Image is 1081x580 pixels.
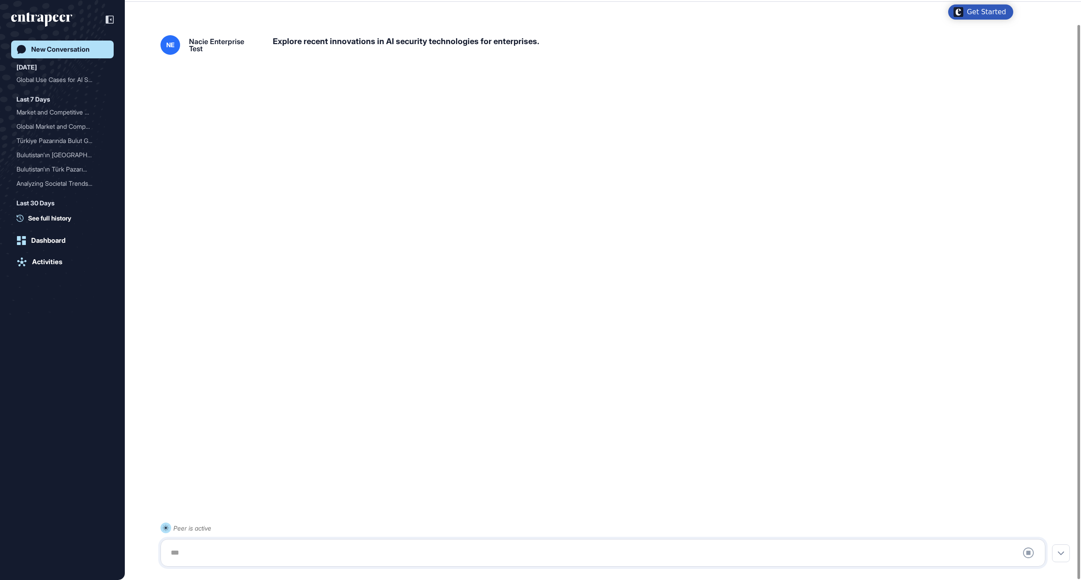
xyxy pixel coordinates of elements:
[16,62,37,73] div: [DATE]
[11,232,114,249] a: Dashboard
[16,162,101,176] div: Bulutistan'ın Türk Pazarı...
[16,148,101,162] div: Bulutistan'ın [GEOGRAPHIC_DATA]...
[16,134,101,148] div: Türkiye Pazarında Bulut G...
[948,4,1013,20] div: Open Get Started checklist
[31,45,90,53] div: New Conversation
[32,258,62,266] div: Activities
[16,162,108,176] div: Bulutistan'ın Türk Pazarında Bulut Gelirlerini Artırma Stratejisi: Rekabet, Strateji ve Müşteri K...
[16,119,108,134] div: Global Market and Competitive Landscape Analysis for Architecht’s Airapi, Appwys, and Powerfactor...
[16,134,108,148] div: Türkiye Pazarında Bulut Gelir Büyüme Stratejileri: Rekabet, Strateji ve Müşteri Kazanımı
[16,198,54,208] div: Last 30 Days
[16,213,114,223] a: See full history
[954,7,963,17] img: launcher-image-alternative-text
[31,237,66,245] div: Dashboard
[16,119,101,134] div: Global Market and Competi...
[189,38,259,52] div: Nacie Enterprise Test
[11,12,72,27] div: entrapeer-logo
[16,176,108,191] div: Analyzing Societal Trends Shaping the Automotive Industry in 2025: Insights for Volkswagen on Sof...
[11,253,114,271] a: Activities
[166,41,175,49] span: NE
[16,73,108,87] div: Global Use Cases for AI Security in Enterprise Environments
[967,8,1006,16] div: Get Started
[16,176,101,191] div: Analyzing Societal Trends...
[11,41,114,58] a: New Conversation
[273,35,1052,55] div: Explore recent innovations in AI security technologies for enterprises.
[16,148,108,162] div: Bulutistan'ın Türkiye Pazarında Bulut Gelirlerini 6 Ayda Artırma Stratejisi: Rekabet, Pazar Anali...
[28,213,71,223] span: See full history
[16,105,101,119] div: Market and Competitive La...
[16,94,50,105] div: Last 7 Days
[16,73,101,87] div: Global Use Cases for AI S...
[16,105,108,119] div: Market and Competitive Landscape Analysis for Architecht’s Airapi, Appwys, and Powerfactor Produc...
[173,523,211,534] div: Peer is active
